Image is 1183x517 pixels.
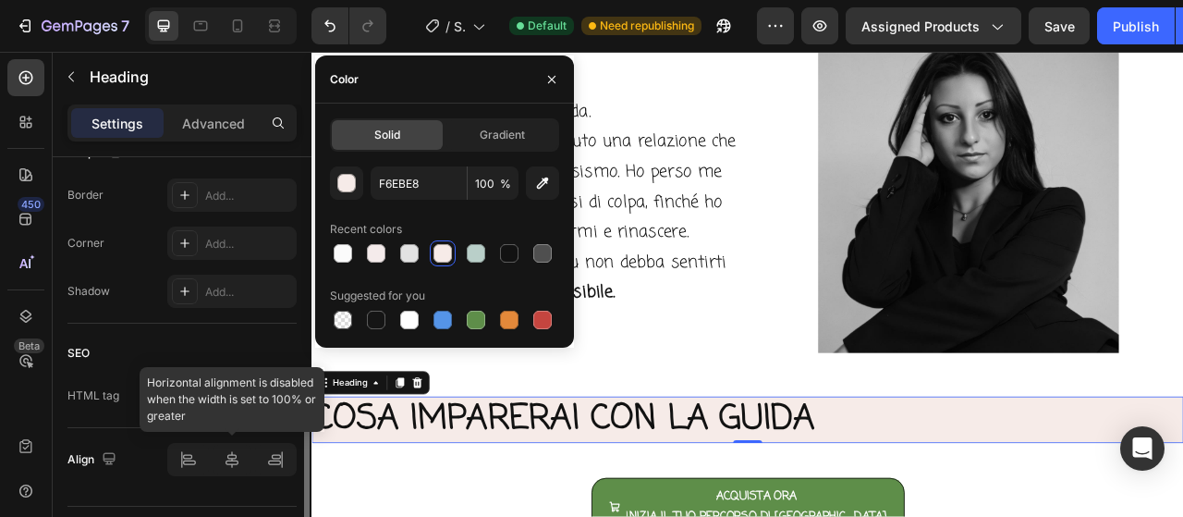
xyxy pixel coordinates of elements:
div: Undo/Redo [311,7,386,44]
button: Save [1029,7,1090,44]
div: SEO [67,345,90,362]
span: Solid [374,127,400,143]
div: Align [67,448,120,473]
p: Advanced [182,114,245,133]
div: HTML tag [67,388,119,404]
div: Open Intercom Messenger [1120,426,1165,471]
span: Shopify Original Product Template [454,17,465,36]
div: Suggested for you [330,288,425,304]
div: Shadow [67,283,110,300]
span: Save [1044,18,1075,34]
div: Add... [205,236,292,252]
span: Assigned Products [861,17,980,36]
button: 7 [7,7,138,44]
div: Border [67,187,104,203]
span: Gradient [480,127,525,143]
span: % [500,176,511,192]
button: Assigned Products [846,7,1021,44]
span: H2 [176,388,190,402]
div: Publish [1113,17,1159,36]
span: / [445,17,450,36]
button: H2 [167,379,297,412]
div: 450 [18,197,44,212]
p: Settings [91,114,143,133]
div: Recent colors [330,221,402,238]
button: Publish [1097,7,1175,44]
p: Heading [90,66,289,88]
p: 7 [121,15,129,37]
span: Need republishing [600,18,694,34]
div: Add... [205,188,292,204]
input: Eg: FFFFFF [371,166,467,200]
div: Corner [67,235,104,252]
div: Beta [14,339,44,353]
div: Add... [205,284,292,301]
div: Color [330,71,359,88]
span: Default [528,18,567,34]
iframe: Design area [311,52,1183,517]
